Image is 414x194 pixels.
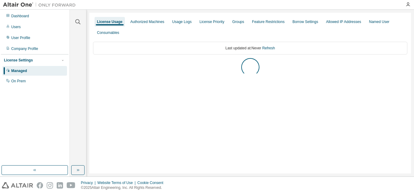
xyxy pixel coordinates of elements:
div: License Usage [97,19,122,24]
div: Users [11,25,21,29]
div: Named User [369,19,389,24]
div: Website Terms of Use [97,180,137,185]
div: Consumables [97,30,119,35]
div: Managed [11,68,27,73]
div: User Profile [11,35,30,40]
img: youtube.svg [67,182,75,189]
img: altair_logo.svg [2,182,33,189]
div: Company Profile [11,46,38,51]
img: facebook.svg [37,182,43,189]
a: Refresh [262,46,275,50]
p: © 2025 Altair Engineering, Inc. All Rights Reserved. [81,185,167,190]
img: instagram.svg [47,182,53,189]
div: Usage Logs [172,19,192,24]
div: License Priority [199,19,224,24]
div: Borrow Settings [292,19,318,24]
div: On Prem [11,79,26,84]
div: License Settings [4,58,33,63]
div: Cookie Consent [137,180,167,185]
img: Altair One [3,2,79,8]
div: Authorized Machines [130,19,164,24]
div: Dashboard [11,14,29,18]
img: linkedin.svg [57,182,63,189]
div: Last updated at: Never [93,42,407,54]
div: Allowed IP Addresses [326,19,361,24]
div: Privacy [81,180,97,185]
div: Feature Restrictions [252,19,285,24]
div: Groups [232,19,244,24]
